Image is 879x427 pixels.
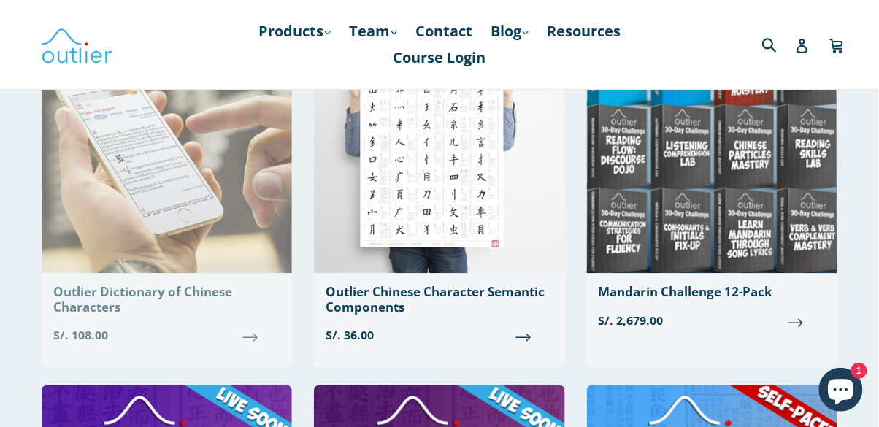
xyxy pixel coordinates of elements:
[587,22,837,341] a: Mandarin Challenge 12-Pack S/. 2,679.00
[386,45,494,71] a: Course Login
[326,327,553,345] span: S/. 36.00
[314,22,564,274] img: Outlier Chinese Character Semantic Components
[251,18,338,45] a: Products
[342,18,404,45] a: Team
[759,29,799,59] input: Search
[815,368,867,415] inbox-online-store-chat: Shopify online store chat
[599,285,826,300] div: Mandarin Challenge 12-Pack
[408,18,480,45] a: Contact
[587,22,837,274] img: Mandarin Challenge 12-Pack
[314,22,564,356] a: Outlier Chinese Character Semantic Components S/. 36.00
[540,18,628,45] a: Resources
[599,312,826,330] span: S/. 2,679.00
[483,18,536,45] a: Blog
[53,285,280,315] div: Outlier Dictionary of Chinese Characters
[40,23,113,66] img: Outlier Linguistics
[53,327,280,345] span: S/. 108.00
[42,22,292,356] a: Outlier Dictionary of Chinese Characters S/. 108.00
[326,285,553,315] div: Outlier Chinese Character Semantic Components
[42,22,292,274] img: Outlier Dictionary of Chinese Characters Outlier Linguistics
